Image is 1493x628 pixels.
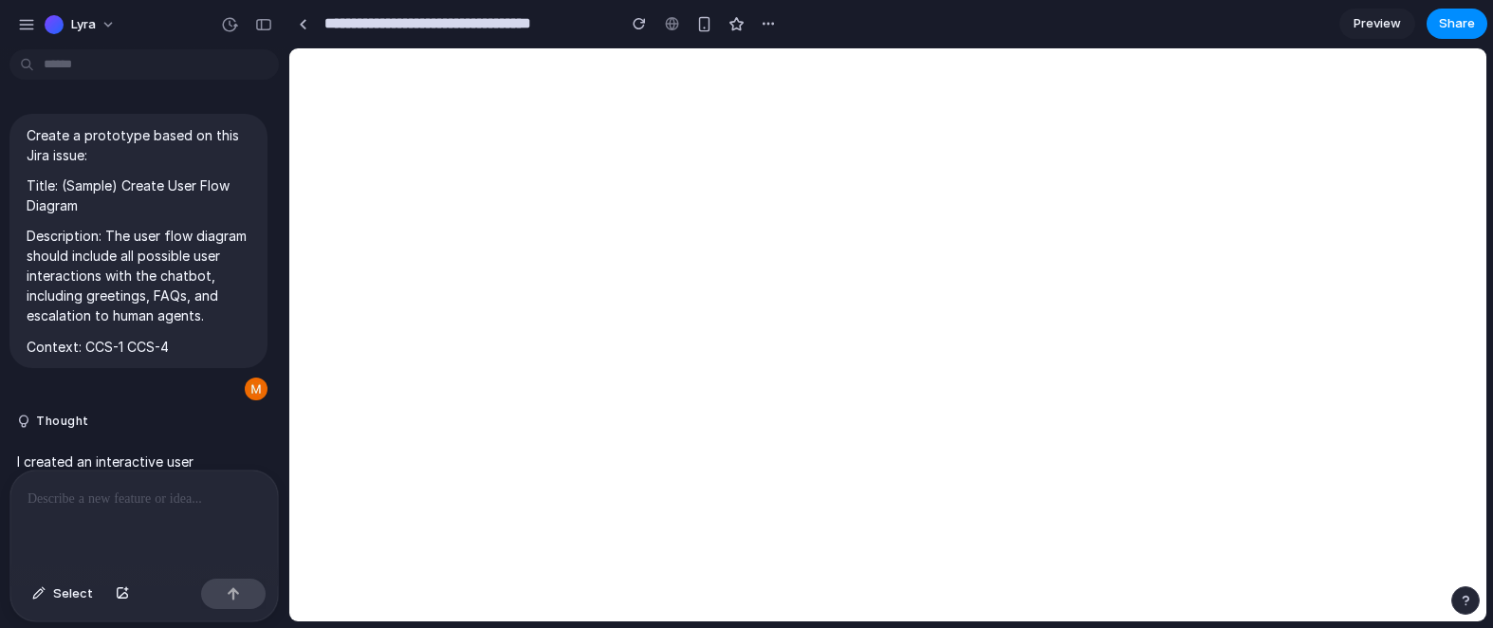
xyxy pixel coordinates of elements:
[1339,9,1415,39] a: Preview
[1439,14,1475,33] span: Share
[27,125,250,165] p: Create a prototype based on this Jira issue:
[27,226,250,325] p: Description: The user flow diagram should include all possible user interactions with the chatbot...
[71,15,96,34] span: Lyra
[27,175,250,215] p: Title: (Sample) Create User Flow Diagram
[27,337,250,357] p: Context: CCS-1 CCS-4
[53,584,93,603] span: Select
[1354,14,1401,33] span: Preview
[1427,9,1487,39] button: Share
[37,9,125,40] button: Lyra
[23,579,102,609] button: Select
